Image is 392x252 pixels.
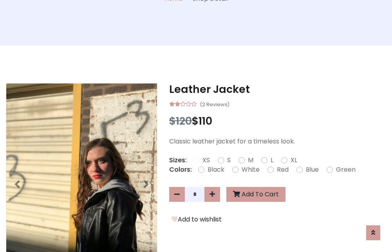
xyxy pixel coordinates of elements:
[200,99,229,109] small: (2 Reviews)
[208,165,224,174] label: Black
[169,83,386,96] h3: Leather Jacket
[169,115,386,127] h3: $
[291,156,297,165] label: XL
[271,156,273,165] label: L
[169,165,192,174] p: Colors:
[169,137,386,146] p: Classic leather jacket for a timeless look.
[306,165,319,174] label: Blue
[227,156,231,165] label: S
[169,214,224,225] button: Add to wishlist
[169,114,192,128] span: $120
[169,156,187,165] p: Sizes:
[248,156,253,165] label: M
[242,165,260,174] label: White
[336,165,356,174] label: Green
[199,114,212,128] span: 110
[277,165,289,174] label: Red
[202,156,210,165] label: XS
[226,187,285,202] button: Add To Cart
